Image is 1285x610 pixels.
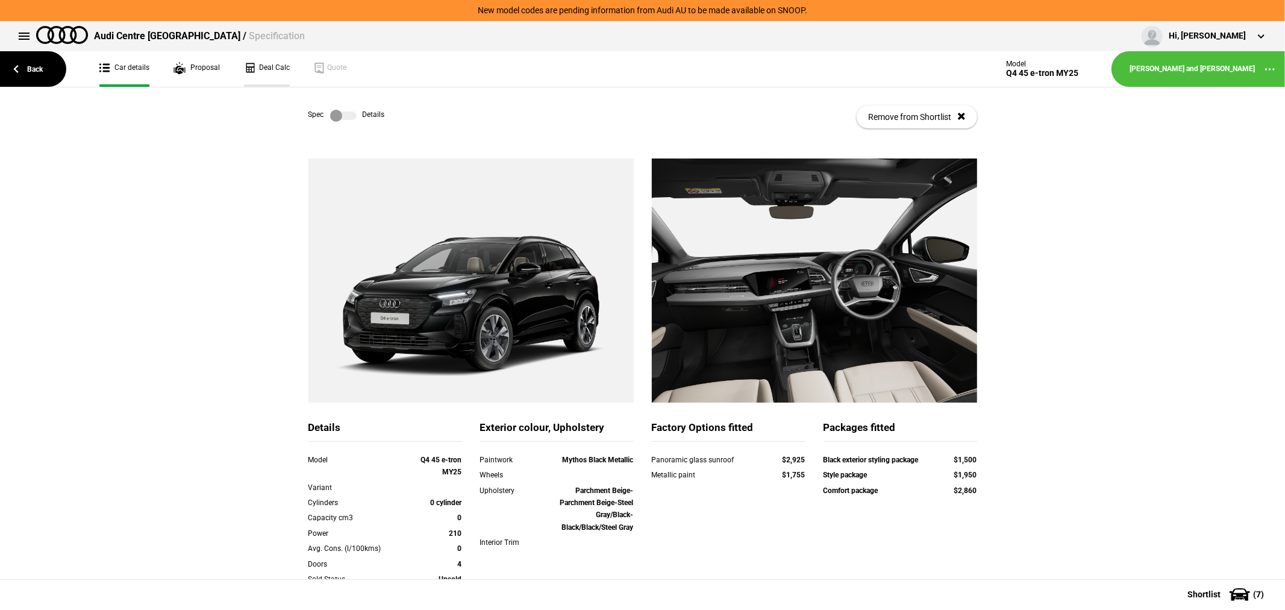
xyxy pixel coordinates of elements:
strong: Q4 45 e-tron MY25 [421,456,462,476]
div: Audi Centre [GEOGRAPHIC_DATA] / [94,30,305,43]
button: Shortlist(7) [1169,579,1285,609]
strong: Unsold [439,575,462,583]
strong: 0 [458,544,462,553]
div: Doors [308,558,401,570]
div: Q4 45 e-tron MY25 [1006,68,1078,78]
strong: Mythos Black Metallic [563,456,634,464]
div: Wheels [480,469,542,481]
a: Car details [99,51,149,87]
strong: $2,860 [954,486,977,495]
div: Interior Trim [480,536,542,549]
span: Specification [249,30,305,42]
button: Remove from Shortlist [857,105,977,128]
strong: Parchment Beige-Parchment Beige-Steel Gray/Black-Black/Black/Steel Gray [560,486,634,532]
a: Proposal [174,51,220,87]
strong: 0 cylinder [431,498,462,507]
strong: $1,755 [783,471,805,479]
div: Cylinders [308,497,401,509]
strong: $1,500 [954,456,977,464]
a: [PERSON_NAME] and [PERSON_NAME] [1130,64,1255,74]
div: Panoramic glass sunroof [652,454,760,466]
div: Hi, [PERSON_NAME] [1169,30,1246,42]
strong: 210 [449,529,462,538]
div: Exterior colour, Upholstery [480,421,634,442]
div: Packages fitted [824,421,977,442]
div: Paintwork [480,454,542,466]
div: Capacity cm3 [308,512,401,524]
div: Sold Status [308,573,401,585]
div: Spec Details [308,110,385,122]
span: ( 7 ) [1253,590,1264,599]
span: Shortlist [1187,590,1221,599]
strong: 0 [458,514,462,522]
strong: Black exterior styling package [824,456,919,464]
a: Deal Calc [244,51,290,87]
strong: $1,950 [954,471,977,479]
div: Metallic paint [652,469,760,481]
strong: $2,925 [783,456,805,464]
img: audi.png [36,26,88,44]
div: Details [308,421,462,442]
div: Factory Options fitted [652,421,805,442]
div: Model [308,454,401,466]
div: Variant [308,482,401,494]
div: Power [308,527,401,539]
div: Model [1006,60,1078,68]
strong: Comfort package [824,486,878,495]
strong: 4 [458,560,462,568]
div: Upholstery [480,485,542,497]
div: Avg. Cons. (l/100kms) [308,542,401,555]
strong: Style package [824,471,868,479]
button: ... [1255,54,1285,84]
